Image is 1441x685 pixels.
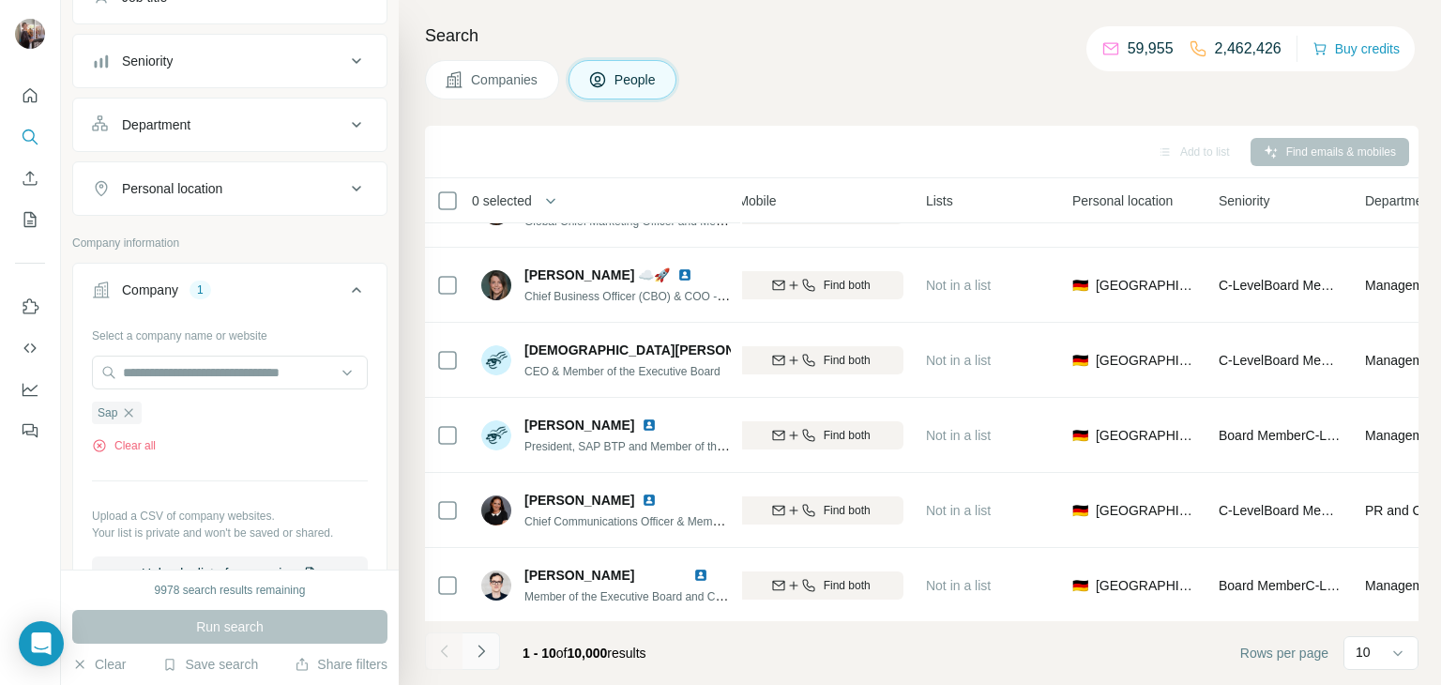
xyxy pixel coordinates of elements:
span: of [556,646,568,661]
img: LinkedIn logo [642,493,657,508]
button: Department [73,102,387,147]
span: Personal location [1072,191,1173,210]
p: Company information [72,235,387,251]
button: Find both [737,496,903,525]
button: Feedback [15,414,45,448]
button: Save search [162,655,258,674]
img: Avatar [481,420,511,450]
span: C-Level Board Member [1219,353,1351,368]
span: 0 selected [472,191,532,210]
img: Avatar [15,19,45,49]
button: Find both [737,271,903,299]
span: Department [1365,191,1433,210]
span: [GEOGRAPHIC_DATA] [1096,501,1196,520]
span: 🇩🇪 [1072,576,1088,595]
button: Use Surfe API [15,331,45,365]
button: Company1 [73,267,387,320]
span: [PERSON_NAME] [524,491,634,510]
img: Avatar [481,345,511,375]
button: Search [15,120,45,154]
span: Not in a list [926,578,991,593]
button: Clear [72,655,126,674]
span: Find both [824,577,871,594]
img: LinkedIn logo [677,267,692,282]
span: Not in a list [926,278,991,293]
p: Your list is private and won't be saved or shared. [92,525,368,541]
p: 59,955 [1128,38,1174,60]
button: Enrich CSV [15,161,45,195]
span: Find both [824,427,871,444]
span: Find both [824,502,871,519]
span: Find both [824,277,871,294]
h4: Search [425,23,1418,49]
span: Mobile [737,191,776,210]
span: Global Chief Marketing Officer and Member of the Extended Board [524,213,857,228]
button: Personal location [73,166,387,211]
span: Find both [824,352,871,369]
p: 2,462,426 [1215,38,1282,60]
div: Select a company name or website [92,320,368,344]
span: Not in a list [926,428,991,443]
span: 10,000 [568,646,608,661]
div: Company [122,281,178,299]
span: Member of the Executive Board and Chief Operating Officer of SAP SE [524,588,878,603]
span: Seniority [1219,191,1269,210]
button: Buy credits [1312,36,1400,62]
span: Companies [471,70,539,89]
button: My lists [15,203,45,236]
span: Sap [98,404,117,421]
div: Department [122,115,190,134]
span: Chief Communications Officer & Member of the Extended Board [524,513,844,528]
button: Share filters [295,655,387,674]
div: Personal location [122,179,222,198]
span: Board Member C-Level [1219,578,1351,593]
span: Not in a list [926,353,991,368]
p: 10 [1356,643,1371,662]
span: [GEOGRAPHIC_DATA] [1096,351,1196,370]
button: Find both [737,571,903,600]
img: LinkedIn logo [642,418,657,433]
button: Use Surfe on LinkedIn [15,290,45,324]
span: [PERSON_NAME] [524,568,634,583]
button: Seniority [73,38,387,84]
span: Lists [926,191,953,210]
span: C-Level Board Member [1219,503,1351,518]
button: Navigate to next page [463,632,500,670]
img: Avatar [481,495,511,525]
button: Quick start [15,79,45,113]
button: Find both [737,346,903,374]
p: Upload a CSV of company websites. [92,508,368,525]
img: LinkedIn logo [693,568,708,583]
span: 1 - 10 [523,646,556,661]
span: Chief Business Officer (CBO) & COO - Member of the Management Board at [GEOGRAPHIC_DATA] [524,288,1027,303]
span: results [523,646,646,661]
span: [GEOGRAPHIC_DATA] [1096,276,1196,295]
span: Not in a list [926,503,991,518]
span: People [614,70,658,89]
span: Board Member C-Level [1219,428,1351,443]
button: Dashboard [15,373,45,406]
div: 9978 search results remaining [155,582,306,599]
span: [PERSON_NAME] ☁️🚀 [524,266,670,284]
button: Clear all [92,437,156,454]
span: [GEOGRAPHIC_DATA] [1096,426,1196,445]
span: [PERSON_NAME] [524,416,634,434]
span: [DEMOGRAPHIC_DATA][PERSON_NAME] [524,341,785,359]
img: Avatar [481,571,511,601]
span: CEO & Member of the Executive Board [524,365,720,378]
div: Seniority [122,52,173,70]
button: Find both [737,421,903,449]
span: 🇩🇪 [1072,426,1088,445]
span: [GEOGRAPHIC_DATA] [1096,576,1196,595]
span: 🇩🇪 [1072,351,1088,370]
div: Open Intercom Messenger [19,621,64,666]
button: Upload a list of companies [92,556,368,590]
img: Avatar [481,270,511,300]
span: President, SAP BTP and Member of the Extended Board SAP SE at SAP [524,438,888,453]
span: C-Level Board Member [1219,278,1351,293]
div: 1 [190,282,211,298]
span: 🇩🇪 [1072,501,1088,520]
span: 🇩🇪 [1072,276,1088,295]
span: Rows per page [1240,644,1328,662]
